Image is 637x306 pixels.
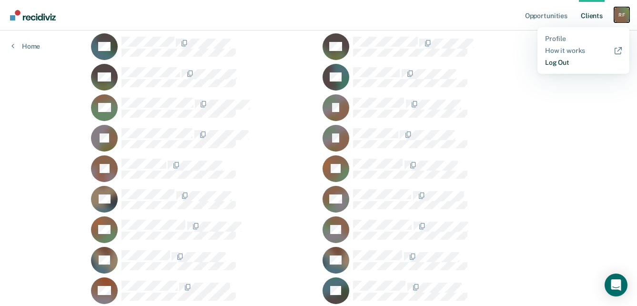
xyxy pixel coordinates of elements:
img: Recidiviz [10,10,56,20]
a: Log Out [545,59,622,67]
button: Profile dropdown button [614,7,629,22]
div: Open Intercom Messenger [605,274,627,296]
a: Profile [545,35,622,43]
div: R F [614,7,629,22]
a: Home [11,42,40,51]
a: How it works [545,47,622,55]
